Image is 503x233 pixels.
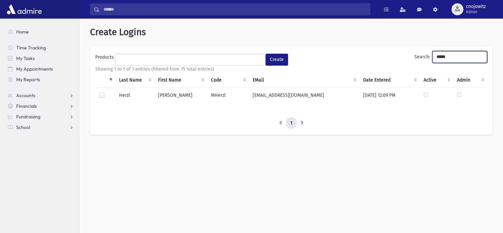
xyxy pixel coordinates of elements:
div: Showing 1 to 1 of 1 entries (filtered from 75 total entries) [95,66,487,73]
th: Last Name : activate to sort column ascending [115,73,154,88]
th: First Name : activate to sort column ascending [154,73,207,88]
a: Fundraising [3,111,79,122]
a: Time Tracking [3,42,79,53]
input: Search [100,3,370,15]
label: Products [95,54,115,63]
span: Home [16,29,29,35]
a: My Tasks [3,53,79,64]
span: Fundraising [16,114,40,120]
td: Herzl [115,87,154,104]
td: [DATE] 12:09 PM [359,87,420,104]
th: Code : activate to sort column ascending [207,73,249,88]
span: School [16,124,30,130]
a: School [3,122,79,133]
span: Financials [16,103,37,109]
span: My Appointments [16,66,53,72]
a: My Reports [3,74,79,85]
h1: Create Logins [90,27,492,38]
label: Search: [414,51,487,63]
td: [EMAIL_ADDRESS][DOMAIN_NAME] [249,87,359,104]
th: Active : activate to sort column ascending [420,73,453,88]
th: Date Entered : activate to sort column ascending [359,73,420,88]
td: MHerzl [207,87,249,104]
a: Accounts [3,90,79,101]
a: Home [3,27,79,37]
span: Time Tracking [16,45,46,51]
th: Admin : activate to sort column ascending [453,73,487,88]
span: Accounts [16,92,35,98]
th: : activate to sort column descending [95,73,115,88]
span: Admin [466,9,486,15]
input: Search: [432,51,487,63]
a: 1 [286,117,297,129]
span: My Reports [16,77,40,83]
th: EMail : activate to sort column ascending [249,73,359,88]
span: My Tasks [16,55,35,61]
img: AdmirePro [5,3,43,16]
span: cnojowitz [466,4,486,9]
button: Create [266,54,288,66]
a: Financials [3,101,79,111]
td: [PERSON_NAME] [154,87,207,104]
a: My Appointments [3,64,79,74]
